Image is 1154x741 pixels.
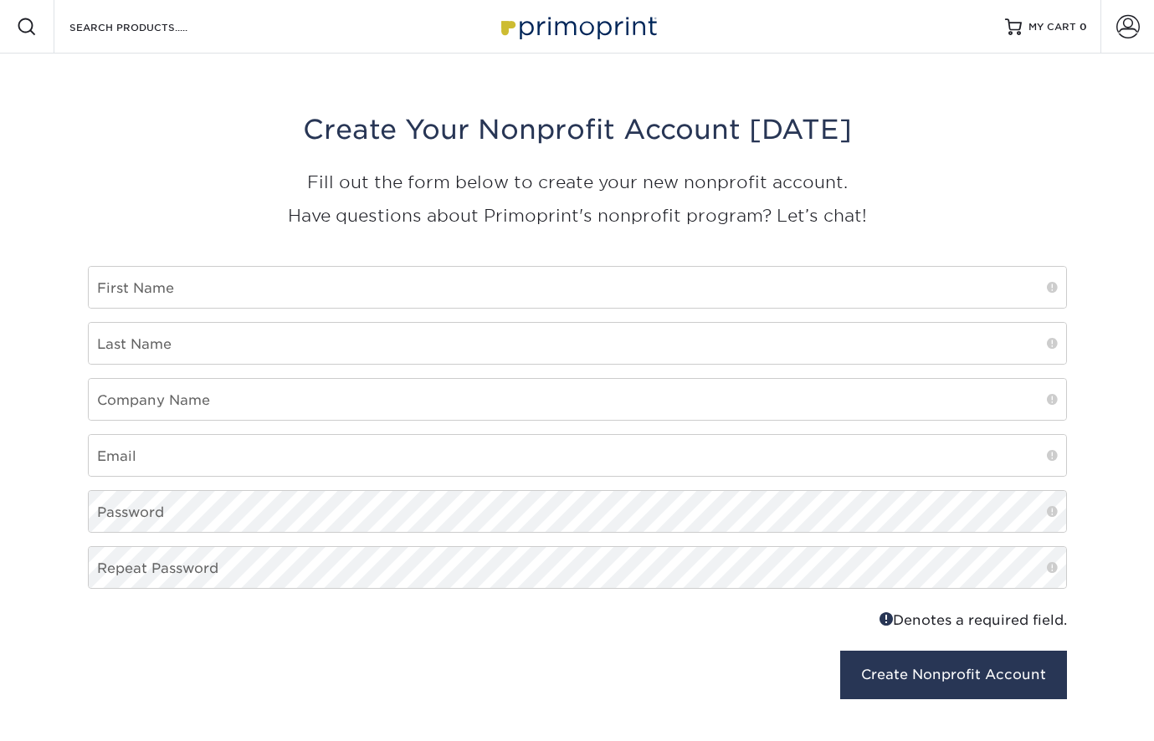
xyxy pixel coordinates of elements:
p: Fill out the form below to create your new nonprofit account. Have questions about Primoprint's n... [88,166,1067,233]
div: Denotes a required field. [590,609,1067,631]
span: MY CART [1028,20,1076,34]
input: SEARCH PRODUCTS..... [68,17,231,37]
span: 0 [1080,21,1087,33]
h3: Create Your Nonprofit Account [DATE] [88,114,1067,146]
img: Primoprint [494,8,661,44]
button: Create Nonprofit Account [840,651,1067,699]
